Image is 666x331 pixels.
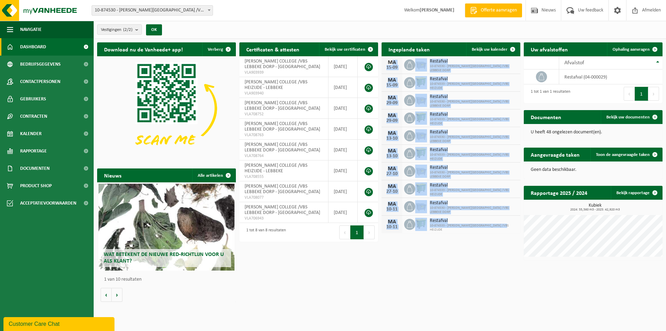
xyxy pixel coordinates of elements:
img: WB-0660-HPE-GN-50 [415,111,427,123]
button: OK [146,24,162,35]
span: Documenten [20,160,50,177]
img: WB-2500-GAL-GY-01 [415,129,427,141]
div: 29-09 [385,101,399,106]
div: 29-09 [385,118,399,123]
span: 10-874530 - OSCAR ROMERO COLLEGE /VBS LEBBEKE DORP - LEBBEKE [92,5,213,16]
span: 10-874530 - [PERSON_NAME][GEOGRAPHIC_DATA] /VBS LEBBEKE DORP [430,135,517,143]
span: 10-874530 - [PERSON_NAME][GEOGRAPHIC_DATA] /VBS LEBBEKE DORP [430,171,517,179]
span: VLA708077 [245,195,323,200]
a: Offerte aanvragen [465,3,522,17]
span: Restafval [430,200,517,206]
h2: Download nu de Vanheede+ app! [97,42,190,56]
span: 2024: 55,560 m3 - 2025: 42,920 m3 [527,208,663,212]
h2: Certificaten & attesten [239,42,306,56]
strong: [PERSON_NAME] [420,8,454,13]
span: 10-874530 - [PERSON_NAME][GEOGRAPHIC_DATA] /VBS LEBBEKE DORP [430,206,517,214]
a: Bekijk uw certificaten [319,42,377,56]
div: 10-11 [385,207,399,212]
a: Alle artikelen [192,168,235,182]
span: Restafval [430,59,517,64]
td: [DATE] [328,77,358,98]
span: Restafval [430,165,517,171]
span: Product Shop [20,177,52,195]
td: restafval (04-000029) [559,69,663,84]
div: MA [385,131,399,136]
span: VLA708764 [245,153,323,159]
div: MA [385,95,399,101]
span: Kalender [20,125,42,142]
span: Restafval [430,112,517,117]
img: WB-2500-GAL-GY-01 [415,200,427,212]
span: 10-874530 - OSCAR ROMERO COLLEGE /VBS LEBBEKE DORP - LEBBEKE [92,6,213,15]
span: Acceptatievoorwaarden [20,195,76,212]
span: Restafval [430,76,517,82]
span: Restafval [430,147,517,153]
span: Navigatie [20,21,42,38]
h2: Documenten [524,110,568,124]
span: 10-874533 - [PERSON_NAME][GEOGRAPHIC_DATA] /VBS HEIZIJDE [430,153,517,161]
count: (2/2) [123,27,133,32]
img: WB-2500-GAL-GY-01 [415,165,427,176]
span: 10-874533 - [PERSON_NAME][GEOGRAPHIC_DATA] /VBS HEIZIJDE [430,117,517,126]
div: 27-10 [385,172,399,176]
h2: Aangevraagde taken [524,148,587,161]
span: 10-874530 - [PERSON_NAME][GEOGRAPHIC_DATA] /VBS LEBBEKE DORP [430,100,517,108]
img: WB-2500-GAL-GY-01 [415,58,427,70]
div: 1 tot 1 van 1 resultaten [527,86,570,101]
span: Bekijk uw documenten [606,115,650,119]
img: WB-2500-GAL-GY-01 [415,94,427,106]
div: MA [385,148,399,154]
span: 10-874533 - [PERSON_NAME][GEOGRAPHIC_DATA] /VBS HEIZIJDE [430,224,517,232]
span: [PERSON_NAME] COLLEGE /VBS LEBBEKE DORP - [GEOGRAPHIC_DATA] [245,59,320,69]
img: Download de VHEPlus App [97,56,236,160]
h2: Uw afvalstoffen [524,42,575,56]
span: 10-874533 - [PERSON_NAME][GEOGRAPHIC_DATA] /VBS HEIZIJDE [430,188,517,197]
a: Bekijk uw kalender [466,42,520,56]
div: MA [385,60,399,65]
span: [PERSON_NAME] COLLEGE /VBS LEBBEKE DORP - [GEOGRAPHIC_DATA] [245,121,320,132]
button: Previous [624,87,635,101]
span: Rapportage [20,142,47,160]
div: MA [385,166,399,172]
iframe: chat widget [3,316,116,331]
span: Vestigingen [101,25,133,35]
td: [DATE] [328,98,358,119]
div: 13-10 [385,154,399,159]
a: Bekijk uw documenten [601,110,662,124]
span: Offerte aanvragen [479,7,519,14]
img: WB-0660-HPE-GN-50 [415,147,427,159]
td: [DATE] [328,56,358,77]
button: 1 [635,87,648,101]
button: Volgende [112,288,122,302]
img: WB-0660-HPE-GN-50 [415,182,427,194]
h2: Rapportage 2025 / 2024 [524,186,594,199]
a: Toon de aangevraagde taken [590,148,662,162]
td: [DATE] [328,202,358,223]
button: Verberg [202,42,235,56]
span: Bedrijfsgegevens [20,56,61,73]
h2: Nieuws [97,168,128,182]
img: WB-0660-HPE-GN-50 [415,218,427,230]
div: MA [385,77,399,83]
div: MA [385,219,399,225]
span: Afvalstof [564,60,584,66]
a: Bekijk rapportage [611,186,662,200]
span: Bekijk uw kalender [472,47,507,52]
span: Restafval [430,130,517,135]
span: 10-874530 - [PERSON_NAME][GEOGRAPHIC_DATA] /VBS LEBBEKE DORP [430,64,517,73]
h2: Ingeplande taken [382,42,437,56]
span: Restafval [430,218,517,224]
td: [DATE] [328,160,358,181]
span: Contactpersonen [20,73,60,90]
span: Bekijk uw certificaten [325,47,365,52]
span: [PERSON_NAME] COLLEGE /VBS HEIZIJDE - LEBBEKE [245,163,307,174]
span: VLA708763 [245,132,323,138]
button: Vorige [101,288,112,302]
button: Next [364,225,375,239]
span: Ophaling aanvragen [613,47,650,52]
h3: Kubiek [527,203,663,212]
span: Verberg [208,47,223,52]
p: U heeft 48 ongelezen document(en). [531,130,656,135]
div: 15-09 [385,65,399,70]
